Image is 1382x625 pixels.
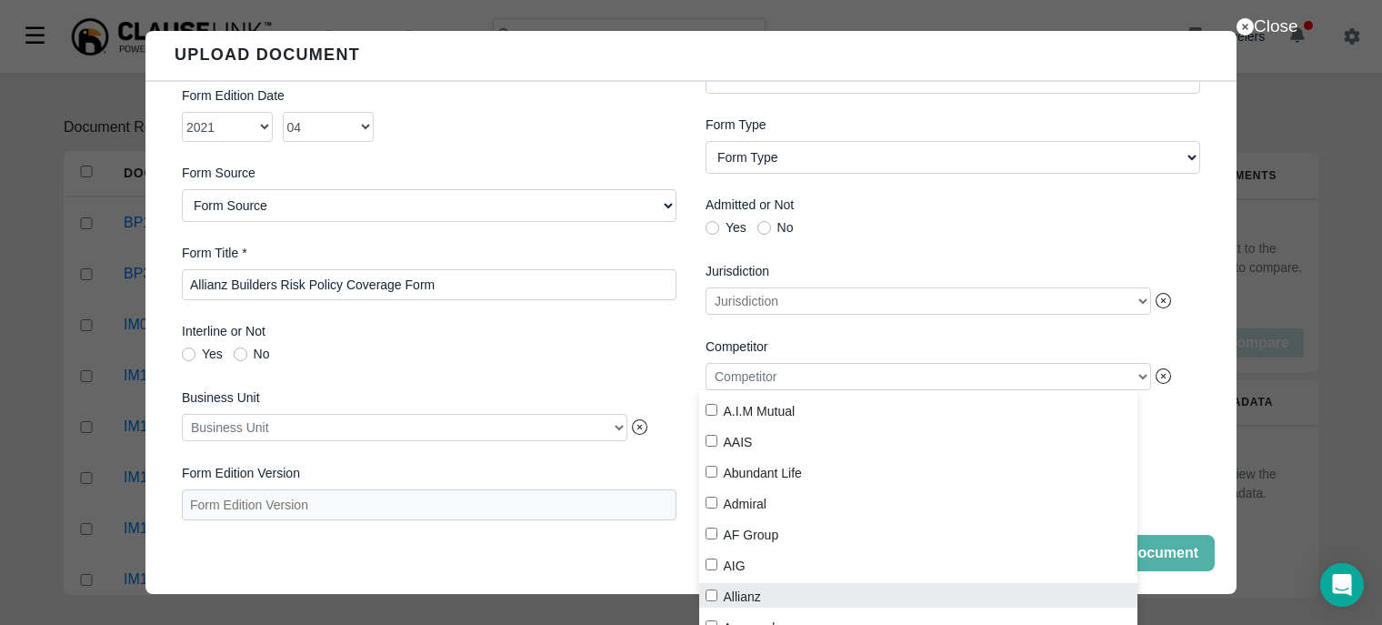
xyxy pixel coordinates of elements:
label: Business Unit [182,388,676,408]
input: Admiral [706,497,717,509]
div: Business Unit [182,414,627,441]
input: AAIS [706,435,717,447]
div: Open Intercom Messenger [1320,563,1364,607]
label: Form Edition Version [182,464,676,483]
label: Interline or Not [182,322,676,341]
input: A.I.M Mutual [706,404,717,416]
label: Yes [706,221,746,234]
label: Competitor [706,338,1200,357]
label: AAIS [699,428,1138,453]
label: Yes [182,348,223,360]
label: AF Group [699,521,1138,546]
input: Abundant Life [706,466,717,478]
label: Admiral [699,490,1138,515]
input: AIG [706,559,717,570]
label: Jurisdiction [706,262,1200,281]
div: Competitor [706,363,1151,390]
input: Form Edition Version [182,489,676,520]
label: Allianz [699,583,1138,608]
label: Form Title * [182,244,676,263]
label: Form Edition Date [182,86,676,106]
label: A.I.M Mutual [699,398,1138,422]
label: Abundant Life [699,459,1138,484]
input: Allianz [706,590,717,601]
input: Form Title [182,269,676,300]
label: AIG [699,552,1138,577]
label: No [234,348,270,360]
label: Form Source [182,164,676,183]
label: No [757,221,794,234]
div: Jurisdiction [706,287,1151,315]
input: AF Group [706,528,717,539]
label: Admitted or Not [706,196,1200,215]
label: Form Type [706,116,1200,135]
h6: Upload Document [175,45,360,66]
